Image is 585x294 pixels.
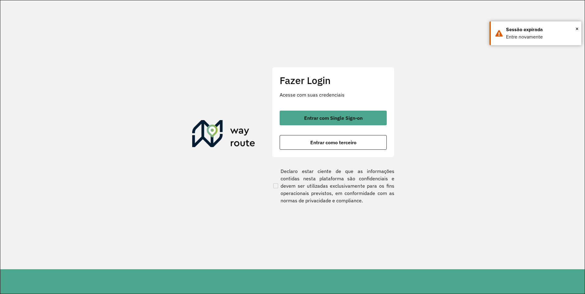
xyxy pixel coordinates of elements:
[280,135,387,150] button: button
[506,33,577,41] div: Entre novamente
[280,75,387,86] h2: Fazer Login
[310,140,356,145] span: Entrar como terceiro
[304,116,363,120] span: Entrar com Single Sign-on
[280,91,387,98] p: Acesse com suas credenciais
[506,26,577,33] div: Sessão expirada
[192,120,255,149] img: Roteirizador AmbevTech
[280,111,387,125] button: button
[576,24,579,33] button: Close
[272,167,394,204] label: Declaro estar ciente de que as informações contidas nesta plataforma são confidenciais e devem se...
[576,24,579,33] span: ×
